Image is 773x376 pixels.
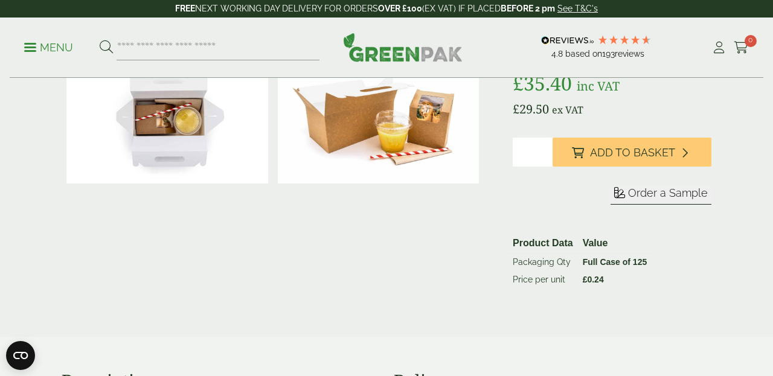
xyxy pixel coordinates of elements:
[508,253,578,271] td: Packaging Qty
[590,146,675,159] span: Add to Basket
[501,4,555,13] strong: BEFORE 2 pm
[597,34,652,45] div: 4.8 Stars
[551,49,565,59] span: 4.8
[508,234,578,253] th: Product Data
[565,49,602,59] span: Based on
[628,186,708,199] span: Order a Sample
[175,4,195,13] strong: FREE
[553,138,711,167] button: Add to Basket
[615,49,644,59] span: reviews
[24,40,73,53] a: Menu
[583,275,588,284] span: £
[513,101,549,117] bdi: 29.50
[583,257,647,267] strong: Full Case of 125
[611,186,711,205] button: Order a Sample
[557,4,598,13] a: See T&C's
[513,70,572,96] bdi: 35.40
[513,101,519,117] span: £
[278,49,480,183] img: IMG_5936 (Large)
[602,49,615,59] span: 193
[508,271,578,288] td: Price per unit
[541,36,594,45] img: REVIEWS.io
[711,42,726,54] i: My Account
[343,33,463,62] img: GreenPak Supplies
[513,70,524,96] span: £
[745,35,757,47] span: 0
[24,40,73,55] p: Menu
[578,234,652,253] th: Value
[6,341,35,370] button: Open CMP widget
[577,78,620,94] span: inc VAT
[734,39,749,57] a: 0
[66,49,268,183] img: IMG_5927 (Large)
[378,4,422,13] strong: OVER £100
[583,275,604,284] bdi: 0.24
[734,42,749,54] i: Cart
[552,103,583,116] span: ex VAT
